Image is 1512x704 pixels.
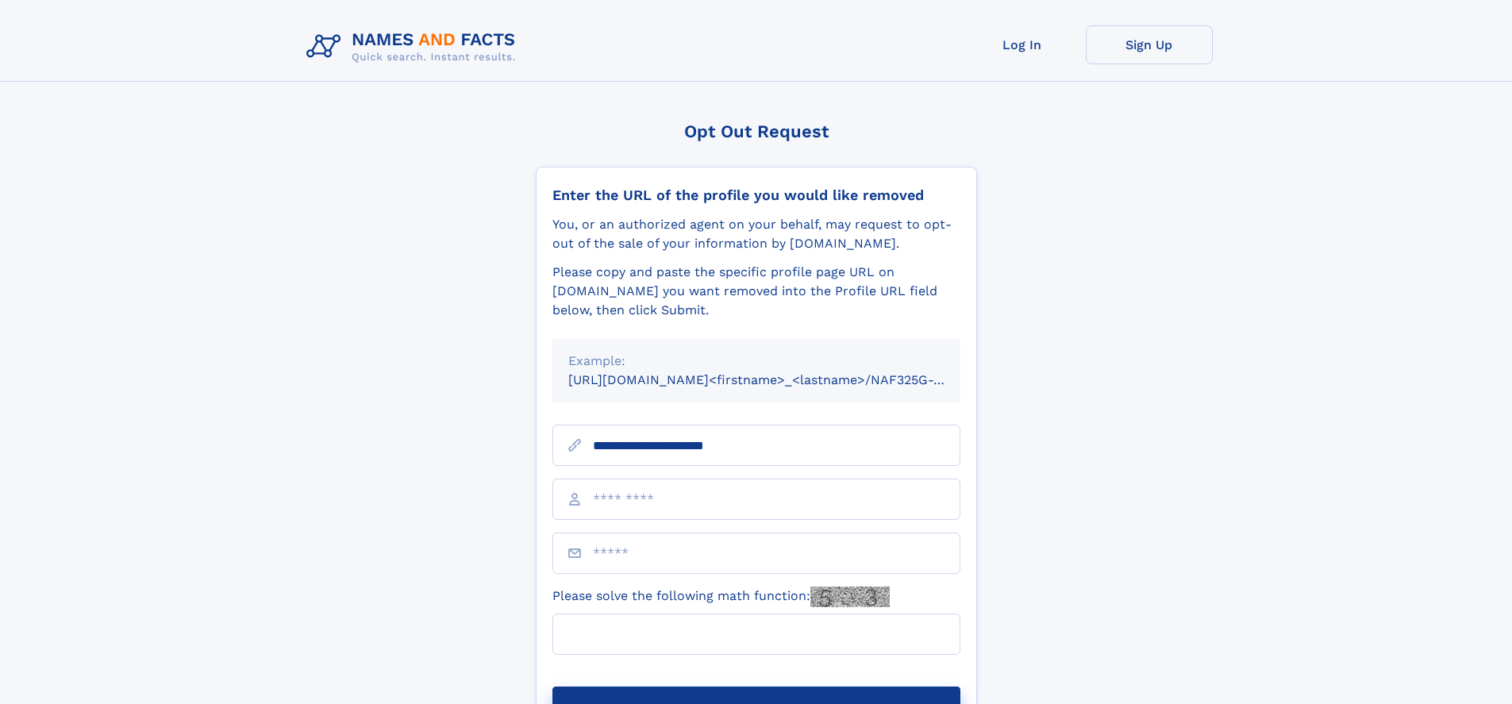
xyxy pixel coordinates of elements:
div: You, or an authorized agent on your behalf, may request to opt-out of the sale of your informatio... [552,215,960,253]
div: Please copy and paste the specific profile page URL on [DOMAIN_NAME] you want removed into the Pr... [552,263,960,320]
small: [URL][DOMAIN_NAME]<firstname>_<lastname>/NAF325G-xxxxxxxx [568,372,991,387]
label: Please solve the following math function: [552,587,890,607]
div: Enter the URL of the profile you would like removed [552,187,960,204]
img: Logo Names and Facts [300,25,529,68]
div: Example: [568,352,945,371]
a: Sign Up [1086,25,1213,64]
div: Opt Out Request [536,121,977,141]
a: Log In [959,25,1086,64]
